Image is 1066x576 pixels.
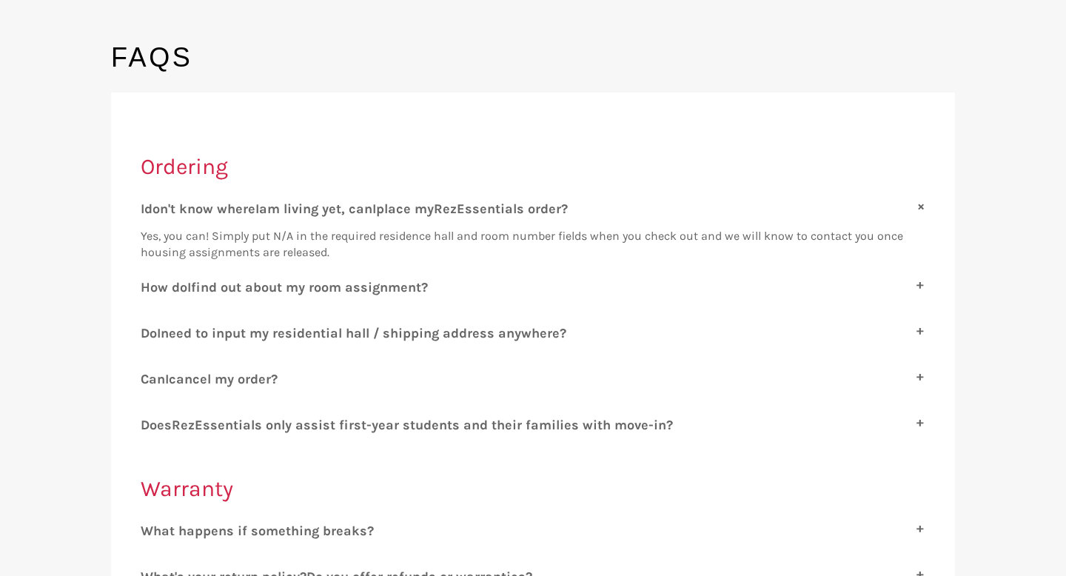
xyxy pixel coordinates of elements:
[181,417,195,433] span: ez
[376,201,434,217] span: place my
[465,201,568,217] span: ssentials order?
[141,371,925,387] label: C I
[150,417,172,433] span: oes
[259,201,372,217] span: am living yet, can
[141,523,925,539] label: W
[191,279,428,295] span: find out about my room assignment?
[144,201,255,217] span: don't know where
[141,201,925,217] label: I I I R E
[141,325,925,341] label: D I
[150,279,187,295] span: ow do
[141,279,925,295] label: H I
[161,325,566,341] span: need to input my residential hall / shipping address anywhere?
[149,371,165,387] span: an
[153,523,374,539] span: hat happens if something breaks?
[141,229,903,259] span: Yes, you can! Simply put N/A in the required residence hall and room number fields when you check...
[169,371,278,387] span: cancel my order?
[111,39,955,76] h1: FAQs
[141,474,925,504] h2: Warranty
[203,417,673,433] span: ssentials only assist first-year students and their families with move-in?
[141,152,925,182] h2: Ordering
[443,201,457,217] span: ez
[150,325,157,341] span: o
[141,417,925,433] label: D R E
